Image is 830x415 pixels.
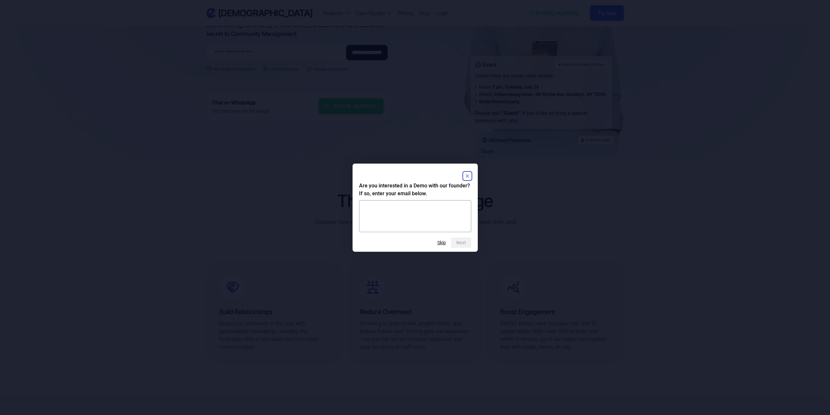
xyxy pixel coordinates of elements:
dialog: Are you interested in a Demo with our founder? If so, enter your email below. [353,164,478,252]
button: Skip [437,240,446,245]
button: Next question [451,237,471,248]
h2: Are you interested in a Demo with our founder? If so, enter your email below. [359,182,471,198]
textarea: Are you interested in a Demo with our founder? If so, enter your email below. [359,200,471,232]
button: Close [463,172,471,180]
